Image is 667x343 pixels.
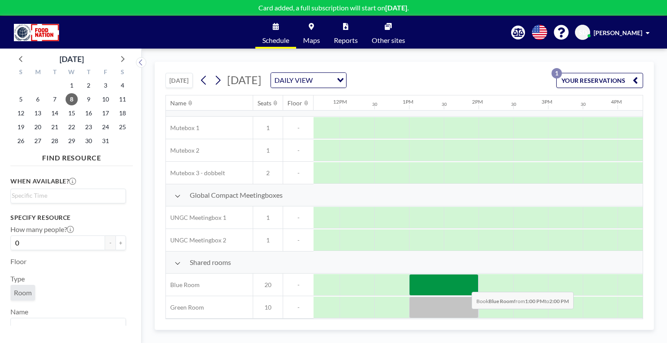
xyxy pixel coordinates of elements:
span: Blue Room [166,281,200,289]
span: 1 [253,124,283,132]
div: 3PM [542,98,552,105]
img: organization-logo [14,24,59,41]
input: Search for option [12,191,121,200]
a: Schedule [255,16,296,49]
label: Name [10,307,28,316]
button: - [105,235,116,250]
div: F [97,67,114,78]
span: Wednesday, October 29, 2025 [66,135,78,147]
label: Floor [10,257,26,266]
span: Mutebox 3 - dobbelt [166,169,225,177]
span: Shared rooms [190,258,231,267]
button: YOUR RESERVATIONS1 [556,73,643,88]
b: Blue Room [489,298,514,304]
span: Saturday, October 18, 2025 [116,107,129,119]
span: Tuesday, October 21, 2025 [49,121,61,133]
b: [DATE] [385,3,407,12]
div: 30 [442,101,447,107]
a: Maps [296,16,327,49]
span: Mutebox 2 [166,147,199,154]
span: Saturday, October 11, 2025 [116,93,129,105]
span: - [283,214,314,222]
span: 1 [253,236,283,244]
div: Name [170,99,186,107]
div: M [30,67,46,78]
span: Schedule [262,37,289,44]
div: 30 [372,101,377,107]
span: 1 [253,147,283,154]
div: 30 [511,101,516,107]
span: Saturday, October 25, 2025 [116,121,129,133]
div: Search for option [11,318,125,333]
span: Other sites [372,37,405,44]
div: Seats [258,99,271,107]
span: 10 [253,304,283,311]
span: Mutebox 1 [166,124,199,132]
div: Floor [287,99,302,107]
input: Search for option [12,320,121,331]
div: T [80,67,97,78]
span: 2 [253,169,283,177]
div: Search for option [271,73,346,88]
div: 12PM [333,98,347,105]
span: Friday, October 31, 2025 [99,135,112,147]
b: 1:00 PM [525,298,545,304]
b: 2:00 PM [549,298,569,304]
span: Sunday, October 19, 2025 [15,121,27,133]
span: Thursday, October 9, 2025 [83,93,95,105]
span: Monday, October 6, 2025 [32,93,44,105]
span: Room [14,288,32,297]
h4: FIND RESOURCE [10,150,133,162]
span: Global Compact Meetingboxes [190,191,283,199]
span: Sunday, October 5, 2025 [15,93,27,105]
div: 4PM [611,98,622,105]
button: [DATE] [165,73,193,88]
span: Thursday, October 23, 2025 [83,121,95,133]
span: Tuesday, October 28, 2025 [49,135,61,147]
span: [DATE] [227,73,261,86]
div: 1PM [403,98,413,105]
div: 2PM [472,98,483,105]
p: 1 [551,68,562,78]
span: Green Room [166,304,204,311]
a: Reports [327,16,365,49]
span: 20 [253,281,283,289]
span: UNGC Meetingbox 1 [166,214,226,222]
span: Wednesday, October 1, 2025 [66,79,78,91]
span: - [283,147,314,154]
span: - [283,169,314,177]
span: Book from to [472,292,574,309]
a: Other sites [365,16,412,49]
span: Thursday, October 2, 2025 [83,79,95,91]
span: Tuesday, October 7, 2025 [49,93,61,105]
span: Friday, October 17, 2025 [99,107,112,119]
span: [PERSON_NAME] [594,29,642,36]
span: Thursday, October 16, 2025 [83,107,95,119]
div: [DATE] [59,53,84,65]
button: + [116,235,126,250]
span: Tuesday, October 14, 2025 [49,107,61,119]
label: How many people? [10,225,74,234]
span: Thursday, October 30, 2025 [83,135,95,147]
span: DAILY VIEW [273,75,314,86]
span: Friday, October 3, 2025 [99,79,112,91]
label: Type [10,274,25,283]
span: SD [579,29,587,36]
div: S [13,67,30,78]
span: 1 [253,214,283,222]
span: Sunday, October 12, 2025 [15,107,27,119]
span: - [283,124,314,132]
span: - [283,236,314,244]
span: Monday, October 27, 2025 [32,135,44,147]
div: Search for option [11,189,125,202]
span: Monday, October 13, 2025 [32,107,44,119]
span: Friday, October 10, 2025 [99,93,112,105]
span: Wednesday, October 8, 2025 [66,93,78,105]
span: Monday, October 20, 2025 [32,121,44,133]
div: S [114,67,131,78]
span: Maps [303,37,320,44]
span: Reports [334,37,358,44]
span: - [283,304,314,311]
input: Search for option [315,75,332,86]
div: W [63,67,80,78]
